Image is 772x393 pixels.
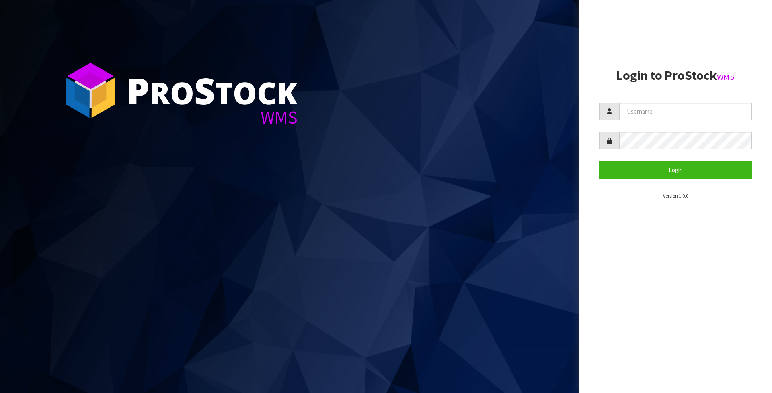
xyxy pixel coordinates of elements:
[599,69,752,83] h2: Login to ProStock
[127,72,298,108] div: ro tock
[717,72,735,82] small: WMS
[599,161,752,179] button: Login
[60,60,121,120] img: ProStock Cube
[127,66,150,115] span: P
[619,103,752,120] input: Username
[127,108,298,126] div: WMS
[194,66,215,115] span: S
[663,193,688,199] small: Version 1.0.0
